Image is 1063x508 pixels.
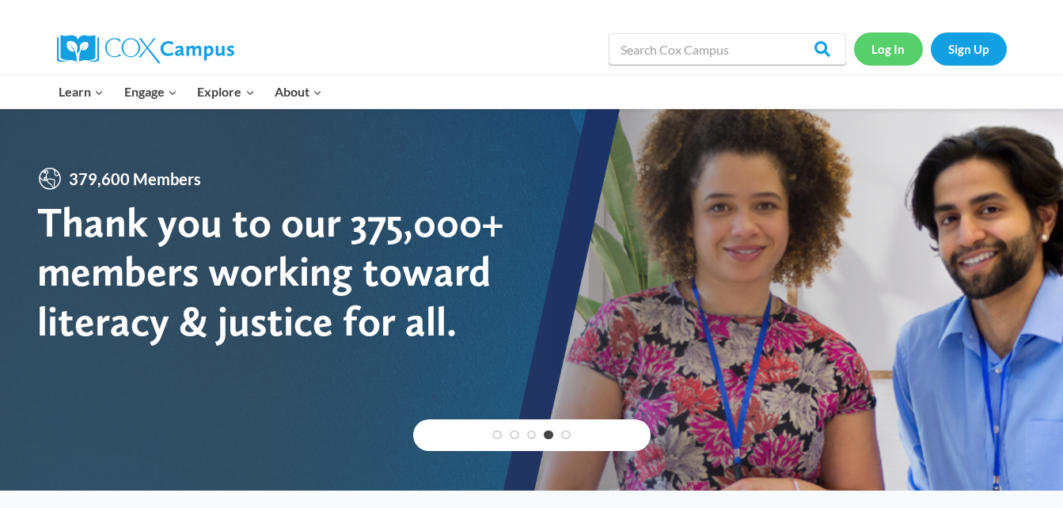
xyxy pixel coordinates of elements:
[510,430,519,440] a: 2
[492,430,502,440] a: 1
[609,33,846,65] input: Search Cox Campus
[49,75,332,108] nav: Primary Navigation
[188,75,265,108] button: Child menu of Explore
[63,166,207,191] span: 379,600 Members
[931,32,1007,65] a: Sign Up
[854,32,1007,65] nav: Secondary Navigation
[544,430,553,440] a: 4
[49,75,115,108] button: Child menu of Learn
[854,32,923,65] a: Log In
[561,430,571,440] a: 5
[57,35,234,63] img: Cox Campus
[114,75,188,108] button: Child menu of Engage
[37,198,532,346] div: Thank you to our 375,000+ members working toward literacy & justice for all.
[264,75,332,108] button: Child menu of About
[527,430,537,440] a: 3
